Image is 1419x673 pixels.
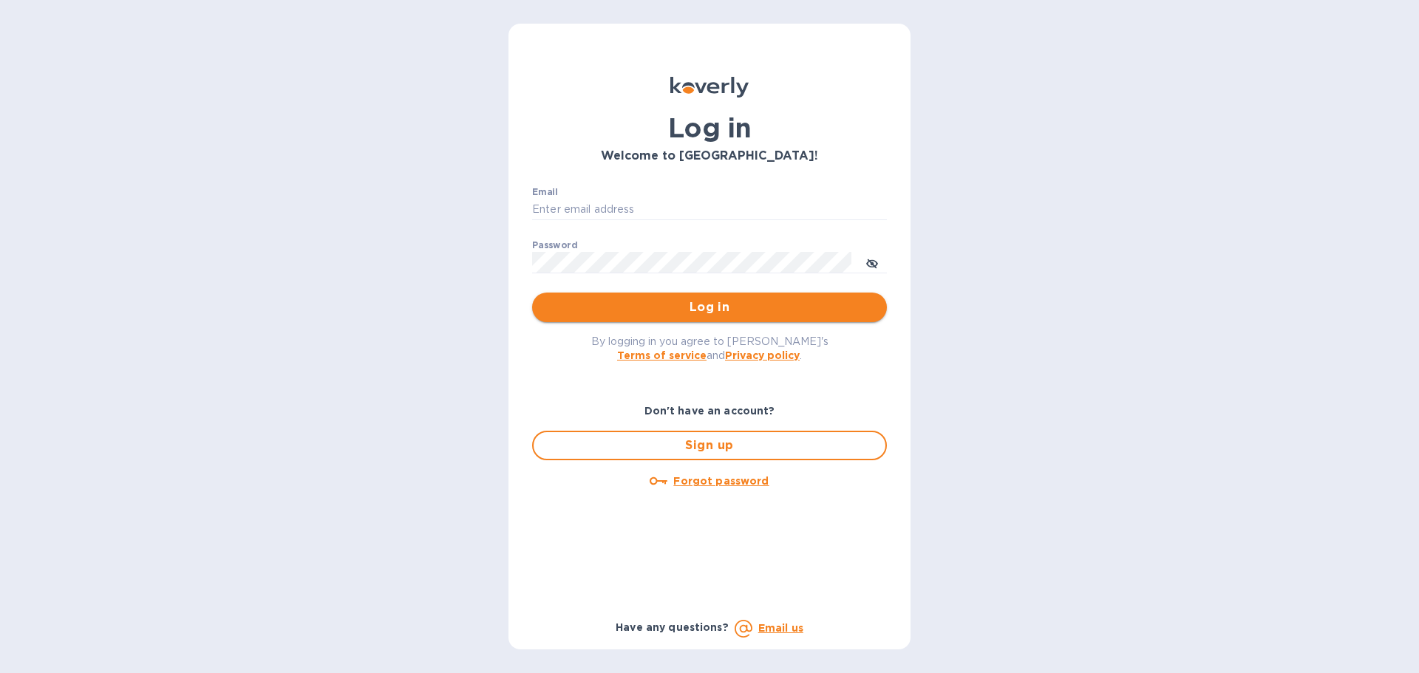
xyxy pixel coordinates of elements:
[532,199,887,221] input: Enter email address
[673,475,769,487] u: Forgot password
[545,437,874,454] span: Sign up
[670,77,749,98] img: Koverly
[532,188,558,197] label: Email
[532,112,887,143] h1: Log in
[544,298,875,316] span: Log in
[857,247,887,277] button: toggle password visibility
[532,293,887,322] button: Log in
[725,349,800,361] a: Privacy policy
[616,621,729,633] b: Have any questions?
[644,405,775,417] b: Don't have an account?
[532,149,887,163] h3: Welcome to [GEOGRAPHIC_DATA]!
[758,622,803,634] a: Email us
[591,335,828,361] span: By logging in you agree to [PERSON_NAME]'s and .
[532,241,577,250] label: Password
[617,349,707,361] a: Terms of service
[532,431,887,460] button: Sign up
